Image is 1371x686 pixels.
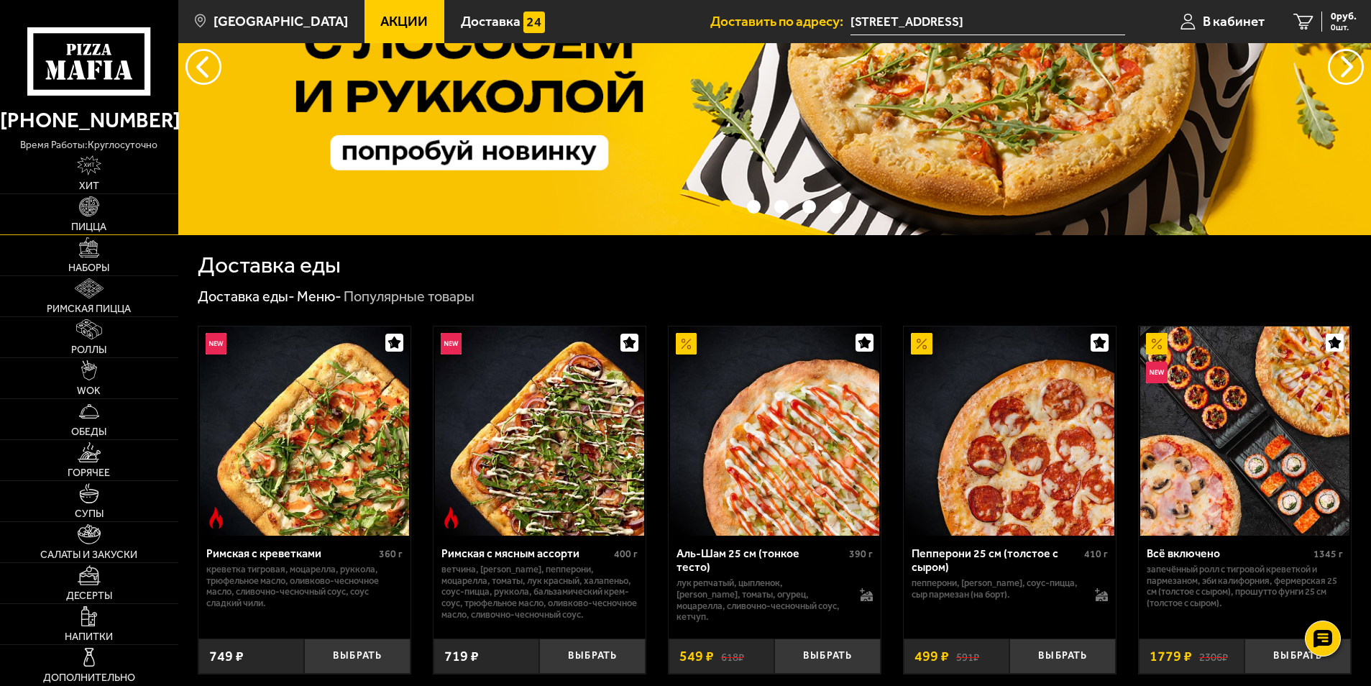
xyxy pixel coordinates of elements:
a: Доставка еды- [198,288,295,305]
span: В кабинет [1203,14,1265,28]
span: Салаты и закуски [40,550,137,560]
span: Акции [380,14,428,28]
p: пепперони, [PERSON_NAME], соус-пицца, сыр пармезан (на борт). [912,577,1081,600]
span: Десерты [66,591,112,601]
img: Акционный [1146,333,1168,355]
span: Хит [79,181,99,191]
button: Выбрать [1244,639,1351,674]
img: Римская с мясным ассорти [435,326,644,536]
button: точки переключения [774,200,788,214]
span: Роллы [71,345,106,355]
a: АкционныйПепперони 25 см (толстое с сыром) [904,326,1116,536]
span: 400 г [614,548,638,560]
a: АкционныйАль-Шам 25 см (тонкое тесто) [669,326,881,536]
span: 749 ₽ [209,649,244,664]
img: Новинка [206,333,227,355]
span: Римская пицца [47,304,131,314]
span: 549 ₽ [679,649,714,664]
p: Запечённый ролл с тигровой креветкой и пармезаном, Эби Калифорния, Фермерская 25 см (толстое с сы... [1147,564,1343,610]
span: 0 шт. [1331,23,1357,32]
span: 719 ₽ [444,649,479,664]
p: лук репчатый, цыпленок, [PERSON_NAME], томаты, огурец, моцарелла, сливочно-чесночный соус, кетчуп. [677,577,846,623]
span: 360 г [379,548,403,560]
div: Римская с креветками [206,546,375,560]
span: Среднерогатская улица, 9 [850,9,1124,35]
span: WOK [77,386,101,396]
span: [GEOGRAPHIC_DATA] [214,14,348,28]
span: Супы [75,509,104,519]
s: 591 ₽ [956,649,979,664]
img: Острое блюдо [441,507,462,529]
img: Акционный [676,333,697,355]
span: 390 г [849,548,873,560]
button: Выбрать [304,639,411,674]
div: Всё включено [1147,546,1310,560]
div: Аль-Шам 25 см (тонкое тесто) [677,546,845,574]
img: Акционный [911,333,932,355]
span: 1345 г [1313,548,1343,560]
a: АкционныйНовинкаВсё включено [1139,326,1351,536]
span: 499 ₽ [914,649,949,664]
span: Обеды [71,427,106,437]
button: Выбрать [539,639,646,674]
img: Новинка [1146,362,1168,383]
img: Аль-Шам 25 см (тонкое тесто) [670,326,879,536]
span: Пицца [71,222,106,232]
span: 410 г [1084,548,1108,560]
button: следующий [185,49,221,85]
input: Ваш адрес доставки [850,9,1124,35]
a: НовинкаОстрое блюдоРимская с креветками [198,326,411,536]
span: Горячее [68,468,110,478]
button: Выбрать [774,639,881,674]
img: Пепперони 25 см (толстое с сыром) [905,326,1114,536]
span: Доставить по адресу: [710,14,850,28]
button: точки переключения [747,200,761,214]
img: Римская с креветками [200,326,409,536]
s: 618 ₽ [721,649,744,664]
span: 0 руб. [1331,12,1357,22]
div: Пепперони 25 см (толстое с сыром) [912,546,1081,574]
p: креветка тигровая, моцарелла, руккола, трюфельное масло, оливково-чесночное масло, сливочно-чесно... [206,564,403,610]
button: точки переключения [802,200,816,214]
s: 2306 ₽ [1199,649,1228,664]
button: Выбрать [1009,639,1116,674]
p: ветчина, [PERSON_NAME], пепперони, моцарелла, томаты, лук красный, халапеньо, соус-пицца, руккола... [441,564,638,621]
a: Меню- [297,288,341,305]
span: Доставка [461,14,521,28]
div: Римская с мясным ассорти [441,546,610,560]
button: предыдущий [1328,49,1364,85]
span: Напитки [65,632,113,642]
img: Новинка [441,333,462,355]
img: 15daf4d41897b9f0e9f617042186c801.svg [523,12,545,33]
img: Всё включено [1140,326,1349,536]
span: Наборы [68,263,109,273]
button: точки переключения [720,200,733,214]
img: Острое блюдо [206,507,227,529]
a: НовинкаОстрое блюдоРимская с мясным ассорти [434,326,646,536]
button: точки переключения [830,200,843,214]
div: Популярные товары [344,288,474,306]
h1: Доставка еды [198,254,341,277]
span: Дополнительно [43,673,135,683]
span: 1779 ₽ [1150,649,1192,664]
